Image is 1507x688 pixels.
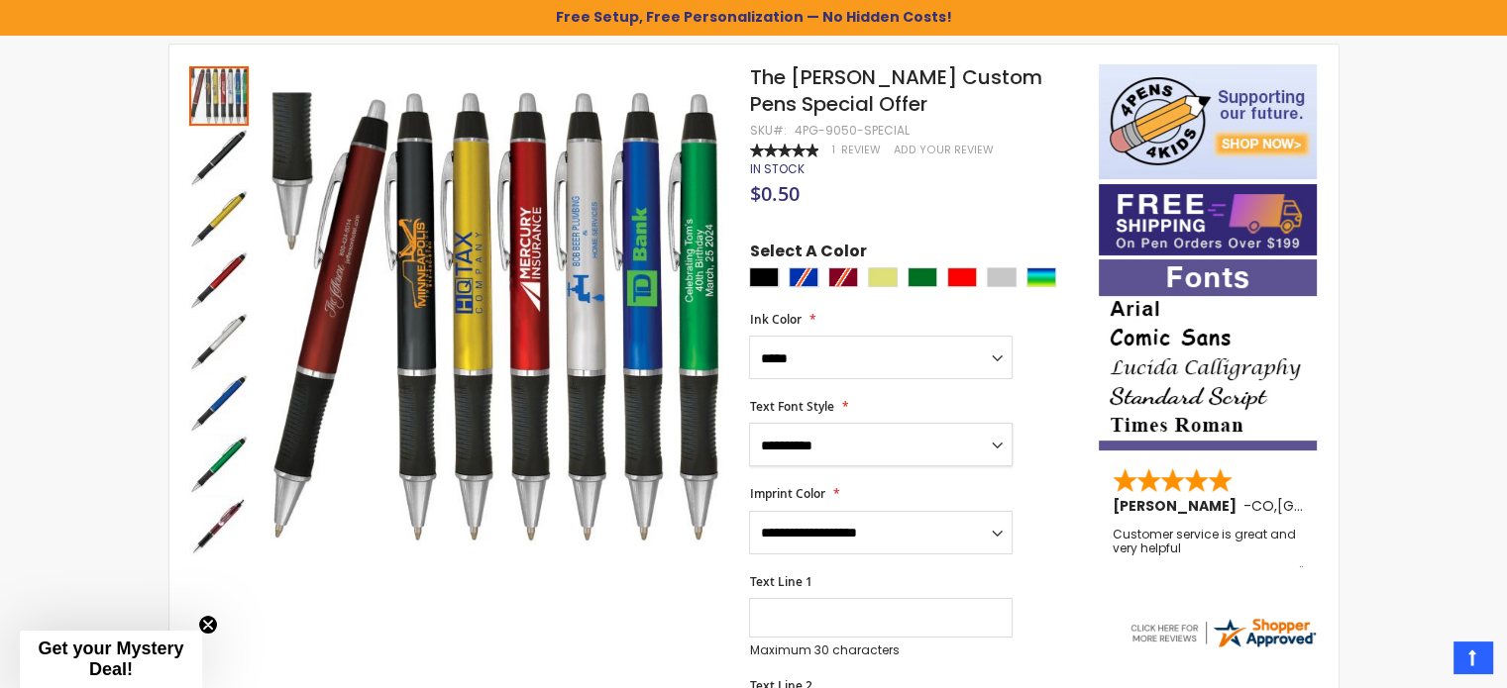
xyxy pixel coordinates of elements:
div: Green [908,267,937,287]
img: font-personalization-examples [1099,259,1317,450]
span: The [PERSON_NAME] Custom Pens Special Offer [749,63,1041,118]
div: The Barton Custom Pens Special Offer [189,126,251,187]
span: Get your Mystery Deal! [38,639,183,679]
img: Free shipping on orders over $199 [1099,184,1317,255]
div: The Barton Custom Pens Special Offer [189,371,251,433]
div: Customer service is great and very helpful [1113,528,1305,570]
img: The Barton Custom Pens Special Offer [189,128,249,187]
div: Availability [749,161,804,177]
span: Text Line 1 [749,573,811,590]
img: 4pens 4 kids [1099,64,1317,179]
div: The Barton Custom Pens Special Offer [189,310,251,371]
span: 1 [831,143,834,157]
img: The Barton Custom Pens Special Offer [269,93,722,545]
span: Imprint Color [749,485,824,502]
div: Black [749,267,779,287]
span: Ink Color [749,311,801,328]
div: The Barton Custom Pens Special Offer [189,64,251,126]
span: Text Font Style [749,398,833,415]
iframe: Google Customer Reviews [1344,635,1507,688]
img: The Barton Custom Pens Special Offer [189,496,249,555]
a: 4pens.com certificate URL [1128,638,1318,654]
div: Assorted [1026,267,1056,287]
a: Add Your Review [893,143,993,157]
span: Review [840,143,880,157]
span: In stock [749,160,804,177]
div: Get your Mystery Deal!Close teaser [20,631,202,688]
div: The Barton Custom Pens Special Offer [189,494,249,555]
div: 4PG-9050-SPECIAL [794,123,909,139]
div: The Barton Custom Pens Special Offer [189,248,251,310]
span: - , [1243,496,1423,516]
img: The Barton Custom Pens Special Offer [189,312,249,371]
img: 4pens.com widget logo [1128,615,1318,650]
button: Close teaser [198,615,218,635]
strong: SKU [749,122,786,139]
span: Select A Color [749,241,866,267]
span: $0.50 [749,180,799,207]
div: Silver [987,267,1017,287]
div: Gold [868,267,898,287]
span: [GEOGRAPHIC_DATA] [1277,496,1423,516]
img: The Barton Custom Pens Special Offer [189,189,249,248]
img: The Barton Custom Pens Special Offer [189,250,249,310]
div: Red [947,267,977,287]
span: CO [1251,496,1274,516]
div: 100% [749,144,818,157]
p: Maximum 30 characters [749,642,1013,658]
div: The Barton Custom Pens Special Offer [189,187,251,248]
img: The Barton Custom Pens Special Offer [189,373,249,433]
div: The Barton Custom Pens Special Offer [189,433,251,494]
a: 1 Review [831,143,883,157]
img: The Barton Custom Pens Special Offer [189,435,249,494]
span: [PERSON_NAME] [1113,496,1243,516]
